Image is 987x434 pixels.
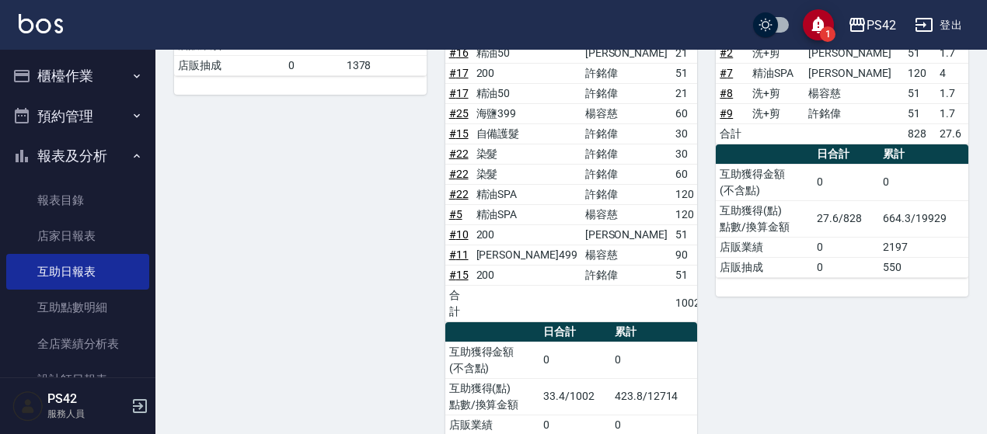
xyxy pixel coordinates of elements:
th: 累計 [611,322,697,342]
p: 服務人員 [47,407,127,421]
td: 27.6 [936,123,968,144]
button: 預約管理 [6,96,149,137]
button: 登出 [909,11,968,40]
td: 120 [671,204,704,224]
table: a dense table [716,144,968,278]
td: 許銘偉 [581,265,671,285]
a: #25 [449,107,469,120]
td: 許銘偉 [581,184,671,204]
button: 櫃檯作業 [6,56,149,96]
img: Logo [19,14,63,33]
td: 0 [284,55,342,75]
td: 120 [904,63,936,83]
a: #22 [449,168,469,180]
a: #2 [720,47,733,59]
td: 21 [671,43,704,63]
img: Person [12,391,44,422]
td: 互助獲得金額 (不含點) [445,342,539,378]
h5: PS42 [47,391,127,407]
td: 550 [879,257,968,277]
th: 日合計 [813,144,879,165]
td: 互助獲得(點) 點數/換算金額 [716,200,813,237]
td: [PERSON_NAME] [581,224,671,245]
td: 精油SPA [473,184,581,204]
td: 0 [813,257,879,277]
td: 店販業績 [716,237,813,257]
td: 423.8/12714 [611,378,697,415]
a: #17 [449,67,469,79]
td: 精油50 [473,83,581,103]
td: 51 [904,103,936,123]
td: 33.4/1002 [539,378,611,415]
td: 0 [539,342,611,378]
td: 精油50 [473,43,581,63]
td: 楊容慈 [581,245,671,265]
a: 設計師日報表 [6,362,149,398]
td: 60 [671,164,704,184]
td: 0 [813,164,879,200]
td: 27.6/828 [813,200,879,237]
div: PS42 [867,16,896,35]
td: 51 [904,43,936,63]
button: save [803,9,834,40]
td: 合計 [445,285,473,321]
td: 200 [473,224,581,245]
a: #15 [449,127,469,140]
a: #8 [720,87,733,99]
a: #11 [449,248,469,261]
a: #16 [449,47,469,59]
td: 1.7 [936,103,968,123]
td: 許銘偉 [581,63,671,83]
td: 30 [671,123,704,144]
td: 許銘偉 [581,123,671,144]
a: #17 [449,87,469,99]
a: #15 [449,269,469,281]
a: #22 [449,148,469,160]
td: 200 [473,63,581,83]
td: 21 [671,83,704,103]
td: 楊容慈 [581,204,671,224]
td: 洗+剪 [748,83,804,103]
a: #22 [449,188,469,200]
td: 楊容慈 [581,103,671,123]
td: 120 [671,184,704,204]
td: 洗+剪 [748,43,804,63]
td: 30 [671,144,704,164]
td: 60 [671,103,704,123]
td: [PERSON_NAME] [804,43,904,63]
td: 染髮 [473,144,581,164]
td: 51 [671,63,704,83]
a: 互助日報表 [6,254,149,290]
td: 精油SPA [748,63,804,83]
button: 報表及分析 [6,136,149,176]
td: [PERSON_NAME] [581,43,671,63]
td: 洗+剪 [748,103,804,123]
td: 828 [904,123,936,144]
td: 楊容慈 [804,83,904,103]
td: 1002 [671,285,704,321]
a: #7 [720,67,733,79]
td: [PERSON_NAME]499 [473,245,581,265]
td: 200 [473,265,581,285]
td: 1.7 [936,43,968,63]
td: 互助獲得(點) 點數/換算金額 [445,378,539,415]
td: 店販抽成 [716,257,813,277]
th: 累計 [879,144,968,165]
td: [PERSON_NAME] [804,63,904,83]
td: 海鹽399 [473,103,581,123]
td: 1.7 [936,83,968,103]
td: 精油SPA [473,204,581,224]
a: #5 [449,208,462,220]
a: 互助點數明細 [6,290,149,325]
td: 0 [879,164,968,200]
a: #10 [449,228,469,241]
td: 4 [936,63,968,83]
td: 51 [904,83,936,103]
td: 合計 [716,123,748,144]
td: 51 [671,265,704,285]
td: 90 [671,245,704,265]
td: 664.3/19929 [879,200,968,237]
td: 0 [813,237,879,257]
td: 51 [671,224,704,245]
td: 許銘偉 [581,144,671,164]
